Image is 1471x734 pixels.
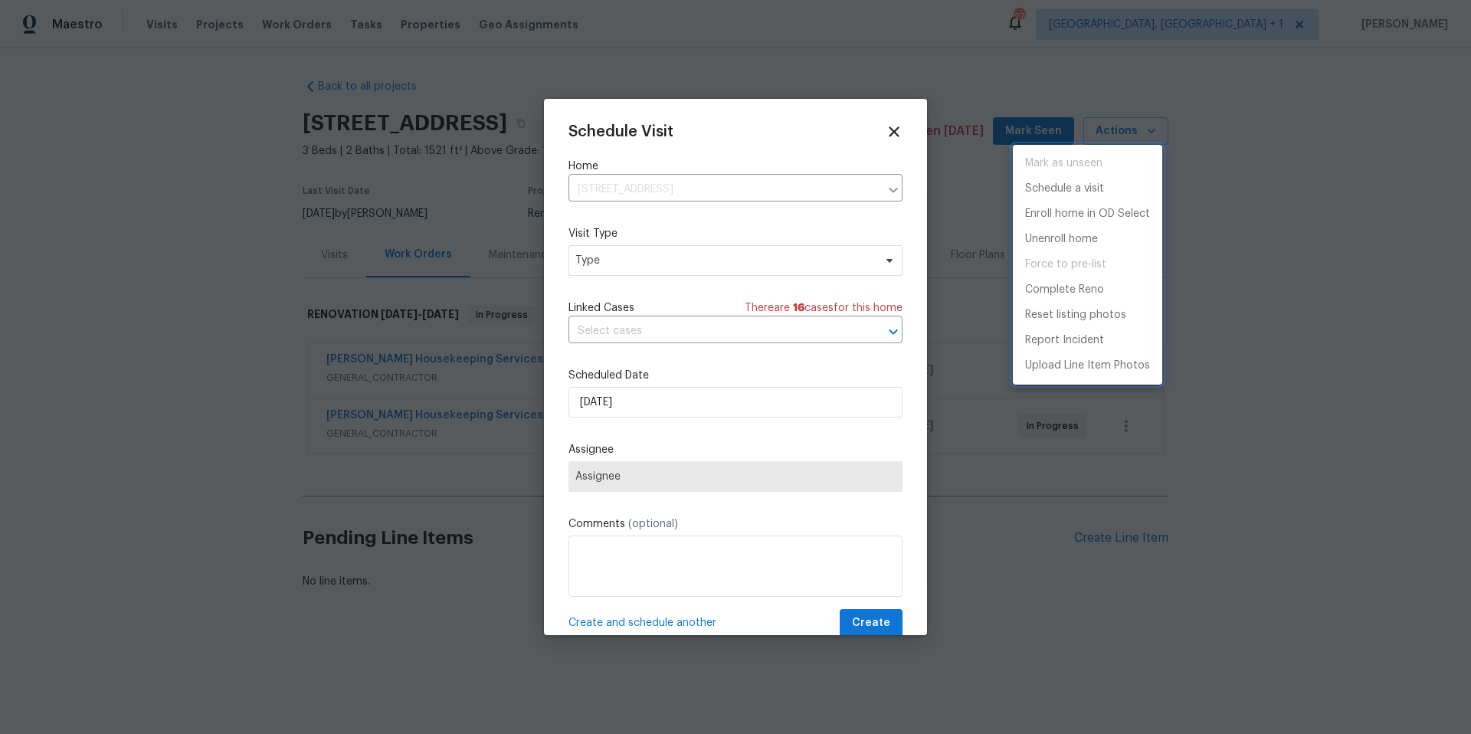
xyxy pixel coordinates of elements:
p: Enroll home in OD Select [1025,206,1150,222]
span: Setup visit must be completed before moving home to pre-list [1013,252,1162,277]
p: Report Incident [1025,333,1104,349]
p: Schedule a visit [1025,181,1104,197]
p: Unenroll home [1025,231,1098,247]
p: Complete Reno [1025,282,1104,298]
p: Upload Line Item Photos [1025,358,1150,374]
p: Reset listing photos [1025,307,1126,323]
